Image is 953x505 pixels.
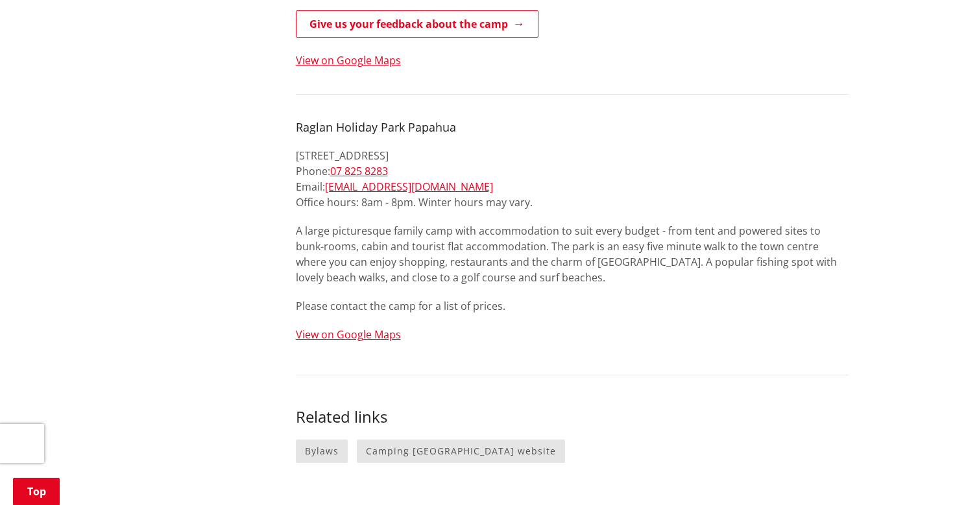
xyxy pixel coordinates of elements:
[296,53,401,67] a: View on Google Maps
[357,440,565,464] a: Camping [GEOGRAPHIC_DATA] website
[296,327,401,342] a: View on Google Maps
[330,164,388,178] a: 07 825 8283
[296,408,849,427] h3: Related links
[296,10,538,38] a: Give us your feedback about the camp
[893,451,940,497] iframe: Messenger Launcher
[296,440,348,464] a: Bylaws
[296,121,849,135] h4: Raglan Holiday Park Papahua
[13,478,60,505] a: Top
[296,148,849,210] p: [STREET_ADDRESS] Phone: Email: Office hours: 8am - 8pm. Winter hours may vary.
[296,298,849,314] p: Please contact the camp for a list of prices.
[296,223,849,285] p: A large picturesque family camp with accommodation to suit every budget - from tent and powered s...
[325,180,493,194] a: [EMAIL_ADDRESS][DOMAIN_NAME]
